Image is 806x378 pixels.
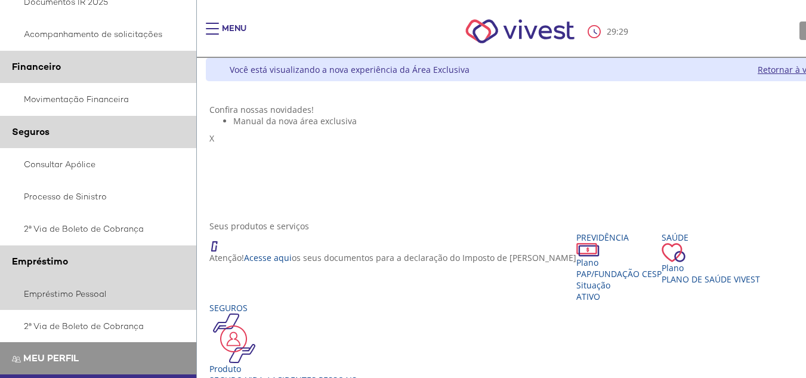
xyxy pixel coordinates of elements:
[576,243,600,257] img: ico_dinheiro.png
[209,252,576,263] p: Atenção! os seus documentos para a declaração do Imposto de [PERSON_NAME]
[619,26,628,37] span: 29
[576,232,662,243] div: Previdência
[233,115,357,127] span: Manual da nova área exclusiva
[209,302,357,314] div: Seguros
[452,6,588,57] img: Vivest
[576,291,600,302] span: Ativo
[662,273,760,285] span: Plano de Saúde VIVEST
[230,64,470,75] div: Você está visualizando a nova experiência da Área Exclusiva
[209,363,357,374] div: Produto
[662,243,685,262] img: ico_coracao.png
[576,257,662,268] div: Plano
[576,268,662,279] span: PAP/Fundação CESP
[12,355,21,364] img: Meu perfil
[244,252,292,263] a: Acesse aqui
[662,232,760,285] a: Saúde PlanoPlano de Saúde VIVEST
[222,23,246,47] div: Menu
[662,232,760,243] div: Saúde
[607,26,616,37] span: 29
[12,255,68,268] span: Empréstimo
[209,232,230,252] img: ico_atencao.png
[209,314,259,363] img: ico_seguros.png
[23,352,79,364] span: Meu perfil
[576,232,662,302] a: Previdência PlanoPAP/Fundação CESP SituaçãoAtivo
[12,60,61,73] span: Financeiro
[12,125,50,138] span: Seguros
[662,262,760,273] div: Plano
[576,279,662,291] div: Situação
[588,25,631,38] div: :
[209,133,214,144] span: X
